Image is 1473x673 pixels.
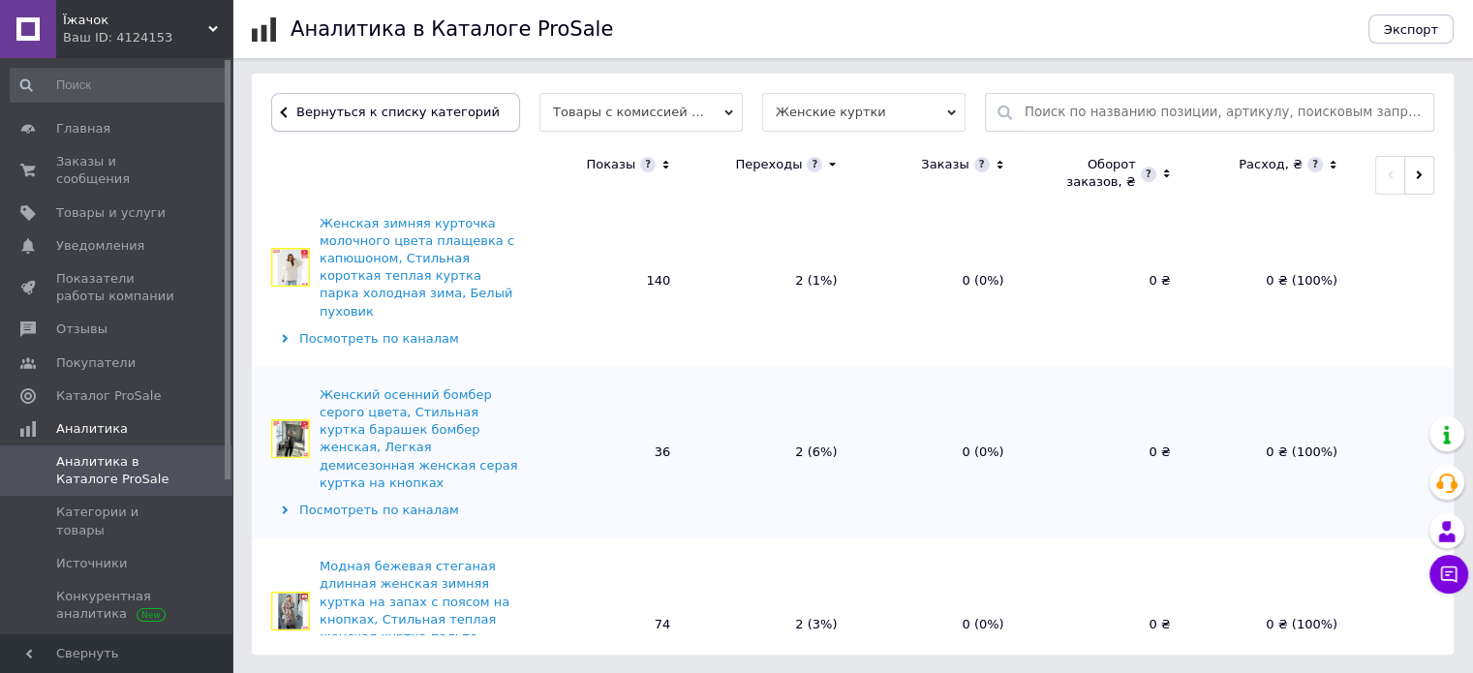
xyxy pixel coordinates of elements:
[56,588,179,623] span: Конкурентная аналитика
[56,354,136,372] span: Покупатели
[1384,22,1438,37] span: Экспорт
[921,156,968,173] div: Заказы
[63,12,208,29] span: Їжачок
[271,93,520,132] button: Вернуться к списку категорий
[56,555,127,572] span: Источники
[1429,555,1468,594] button: Чат с покупателем
[56,321,107,338] span: Отзывы
[271,502,518,519] div: Посмотреть по каналам
[320,386,518,492] div: Женский осенний бомбер серого цвета, Стильная куртка барашек бомбер женская, Легкая демисезонная ...
[1043,156,1136,191] div: Оборот заказов, ₴
[56,204,166,222] span: Товары и услуги
[690,367,856,538] td: 2 (6%)
[56,120,110,138] span: Главная
[1024,196,1190,367] td: 0 ₴
[56,504,179,538] span: Категории и товары
[762,93,966,132] span: Женские куртки
[291,17,613,41] h1: Аналитика в Каталоге ProSale
[271,592,310,630] img: Модная бежевая стеганая длинная женская зимняя куртка на запах с поясом на кнопках, Стильная тепл...
[1239,156,1303,173] div: Расход, ₴
[1190,367,1357,538] td: 0 ₴ (100%)
[1024,367,1190,538] td: 0 ₴
[523,367,690,538] td: 36
[271,419,310,458] img: Женский осенний бомбер серого цвета, Стильная куртка барашек бомбер женская, Легкая демисезонная ...
[1368,15,1454,44] button: Экспорт
[56,453,179,488] span: Аналитика в Каталоге ProSale
[56,420,128,438] span: Аналитика
[292,105,500,119] span: Вернуться к списку категорий
[56,153,179,188] span: Заказы и сообщения
[320,215,518,321] div: Женская зимняя курточка молочного цвета плащевка с капюшоном, Стильная короткая теплая куртка пар...
[523,196,690,367] td: 140
[271,248,310,287] img: Женская зимняя курточка молочного цвета плащевка с капюшоном, Стильная короткая теплая куртка пар...
[63,29,232,46] div: Ваш ID: 4124153
[10,68,229,103] input: Поиск
[539,93,743,132] span: Товары с комиссией за заказ
[1190,196,1357,367] td: 0 ₴ (100%)
[1025,94,1424,131] input: Поиск по названию позиции, артикулу, поисковым запросам
[856,367,1023,538] td: 0 (0%)
[320,558,518,663] div: Модная бежевая стеганая длинная женская зимняя куртка на запах с поясом на кнопках, Стильная тепл...
[690,196,856,367] td: 2 (1%)
[56,387,161,405] span: Каталог ProSale
[271,330,518,348] div: Посмотреть по каналам
[56,270,179,305] span: Показатели работы компании
[586,156,635,173] div: Показы
[856,196,1023,367] td: 0 (0%)
[56,237,144,255] span: Уведомления
[735,156,802,173] div: Переходы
